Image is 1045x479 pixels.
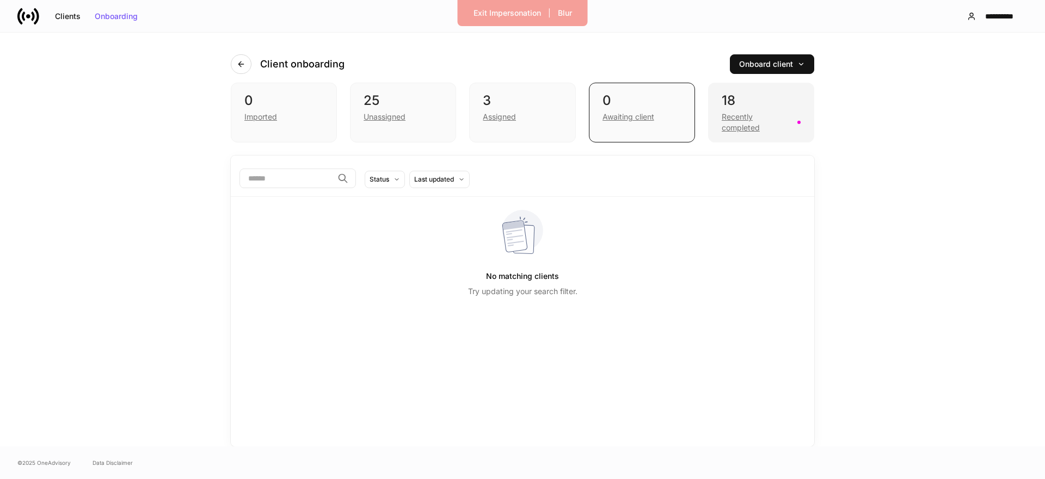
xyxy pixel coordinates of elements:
[474,9,541,17] div: Exit Impersonation
[739,60,805,68] div: Onboard client
[730,54,814,74] button: Onboard client
[589,83,695,142] div: 0Awaiting client
[722,111,791,133] div: Recently completed
[708,83,814,142] div: 18Recently completed
[483,111,516,122] div: Assigned
[55,13,81,20] div: Clients
[722,92,801,109] div: 18
[409,171,470,188] button: Last updated
[350,83,456,142] div: 25Unassigned
[558,9,572,17] div: Blur
[486,266,559,286] h5: No matching clients
[603,111,654,122] div: Awaiting client
[260,58,345,71] h4: Client onboarding
[370,174,389,184] div: Status
[551,4,579,22] button: Blur
[469,83,575,142] div: 3Assigned
[244,111,277,122] div: Imported
[17,458,71,467] span: © 2025 OneAdvisory
[95,13,138,20] div: Onboarding
[48,8,88,25] button: Clients
[244,92,323,109] div: 0
[88,8,145,25] button: Onboarding
[365,171,405,188] button: Status
[364,92,442,109] div: 25
[466,4,548,22] button: Exit Impersonation
[483,92,562,109] div: 3
[468,286,577,297] p: Try updating your search filter.
[414,174,454,184] div: Last updated
[93,458,133,467] a: Data Disclaimer
[364,111,405,122] div: Unassigned
[231,83,337,142] div: 0Imported
[603,92,681,109] div: 0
